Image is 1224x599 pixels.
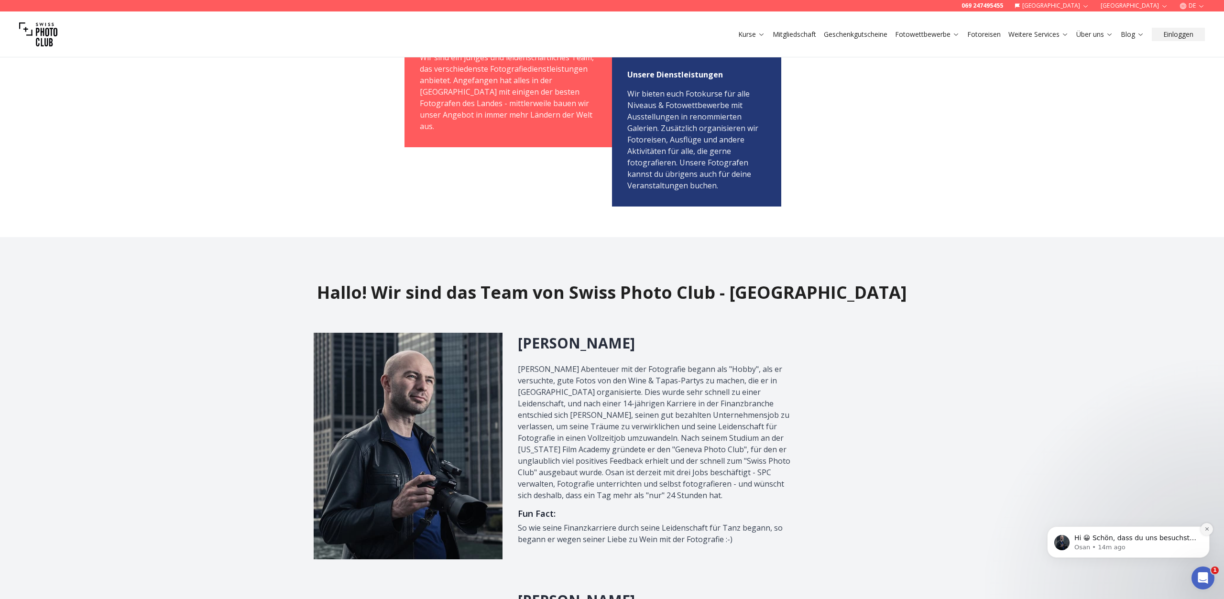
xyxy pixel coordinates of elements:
[967,30,1001,39] a: Fotoreisen
[1072,28,1117,41] button: Über uns
[1008,30,1069,39] a: Weitere Services
[1152,28,1205,41] button: Einloggen
[963,28,1005,41] button: Fotoreisen
[820,28,891,41] button: Geschenkgutscheine
[314,283,910,302] h2: Hallo! Wir sind das Team von Swiss Photo Club - [GEOGRAPHIC_DATA]
[168,56,180,69] button: Dismiss notification
[14,60,177,91] div: message notification from Osan, 14m ago. Hi 😀 Schön, dass du uns besuchst. Stell' uns gerne jeder...
[420,52,594,131] span: Wir sind ein junges und leidenschaftliches Team, das verschiedenste Fotografiedienstleistungen an...
[1033,467,1224,573] iframe: Intercom notifications message
[42,76,165,85] p: Message from Osan, sent 14m ago
[738,30,765,39] a: Kurse
[314,333,503,559] img: Osan Altun's photo
[773,30,816,39] a: Mitgliedschaft
[734,28,769,41] button: Kurse
[962,2,1003,10] a: 069 247495455
[769,28,820,41] button: Mitgliedschaft
[895,30,960,39] a: Fotowettbewerbe
[1191,566,1214,589] iframe: Intercom live chat
[891,28,963,41] button: Fotowettbewerbe
[1121,30,1144,39] a: Blog
[1005,28,1072,41] button: Weitere Services
[627,88,758,191] span: Wir bieten euch Fotokurse für alle Niveaus & Fotowettbewerbe mit Ausstellungen in renommierten Ga...
[1076,30,1113,39] a: Über uns
[22,68,37,84] img: Profile image for Osan
[824,30,887,39] a: Geschenkgutscheine
[1211,566,1219,574] span: 1
[518,523,783,545] span: So wie seine Finanzkarriere durch seine Leidenschaft für Tanz begann, so begann er wegen seiner L...
[518,335,798,352] h2: [PERSON_NAME]
[518,503,798,520] h3: Fun Fact :
[19,15,57,54] img: Swiss photo club
[1117,28,1148,41] button: Blog
[627,69,766,80] h2: Unsere Dienstleistungen
[518,364,790,501] span: [PERSON_NAME] Abenteuer mit der Fotografie begann als "Hobby", als er versuchte, gute Fotos von d...
[42,67,164,94] span: Hi 😀 Schön, dass du uns besuchst. Stell' uns gerne jederzeit Fragen oder hinterlasse ein Feedback.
